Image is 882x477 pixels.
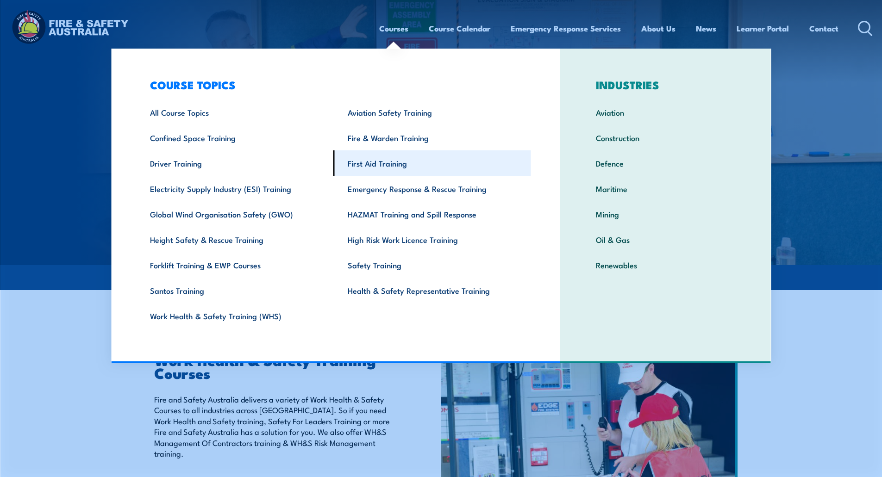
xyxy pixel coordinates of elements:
[582,176,750,201] a: Maritime
[333,99,531,125] a: Aviation Safety Training
[696,16,716,41] a: News
[333,252,531,278] a: Safety Training
[809,16,838,41] a: Contact
[154,394,399,458] p: Fire and Safety Australia delivers a variety of Work Health & Safety Courses to all industries ac...
[582,150,750,176] a: Defence
[582,125,750,150] a: Construction
[136,278,333,303] a: Santos Training
[136,150,333,176] a: Driver Training
[136,252,333,278] a: Forklift Training & EWP Courses
[136,227,333,252] a: Height Safety & Rescue Training
[511,16,621,41] a: Emergency Response Services
[136,303,333,328] a: Work Health & Safety Training (WHS)
[333,150,531,176] a: First Aid Training
[136,99,333,125] a: All Course Topics
[641,16,676,41] a: About Us
[333,278,531,303] a: Health & Safety Representative Training
[582,252,750,278] a: Renewables
[333,227,531,252] a: High Risk Work Licence Training
[154,353,399,379] h2: Work Health & Safety Training Courses
[136,125,333,150] a: Confined Space Training
[333,176,531,201] a: Emergency Response & Rescue Training
[136,201,333,227] a: Global Wind Organisation Safety (GWO)
[429,16,490,41] a: Course Calendar
[737,16,789,41] a: Learner Portal
[582,99,750,125] a: Aviation
[379,16,408,41] a: Courses
[582,201,750,227] a: Mining
[136,176,333,201] a: Electricity Supply Industry (ESI) Training
[333,201,531,227] a: HAZMAT Training and Spill Response
[333,125,531,150] a: Fire & Warden Training
[582,78,750,91] h3: INDUSTRIES
[136,78,531,91] h3: COURSE TOPICS
[582,227,750,252] a: Oil & Gas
